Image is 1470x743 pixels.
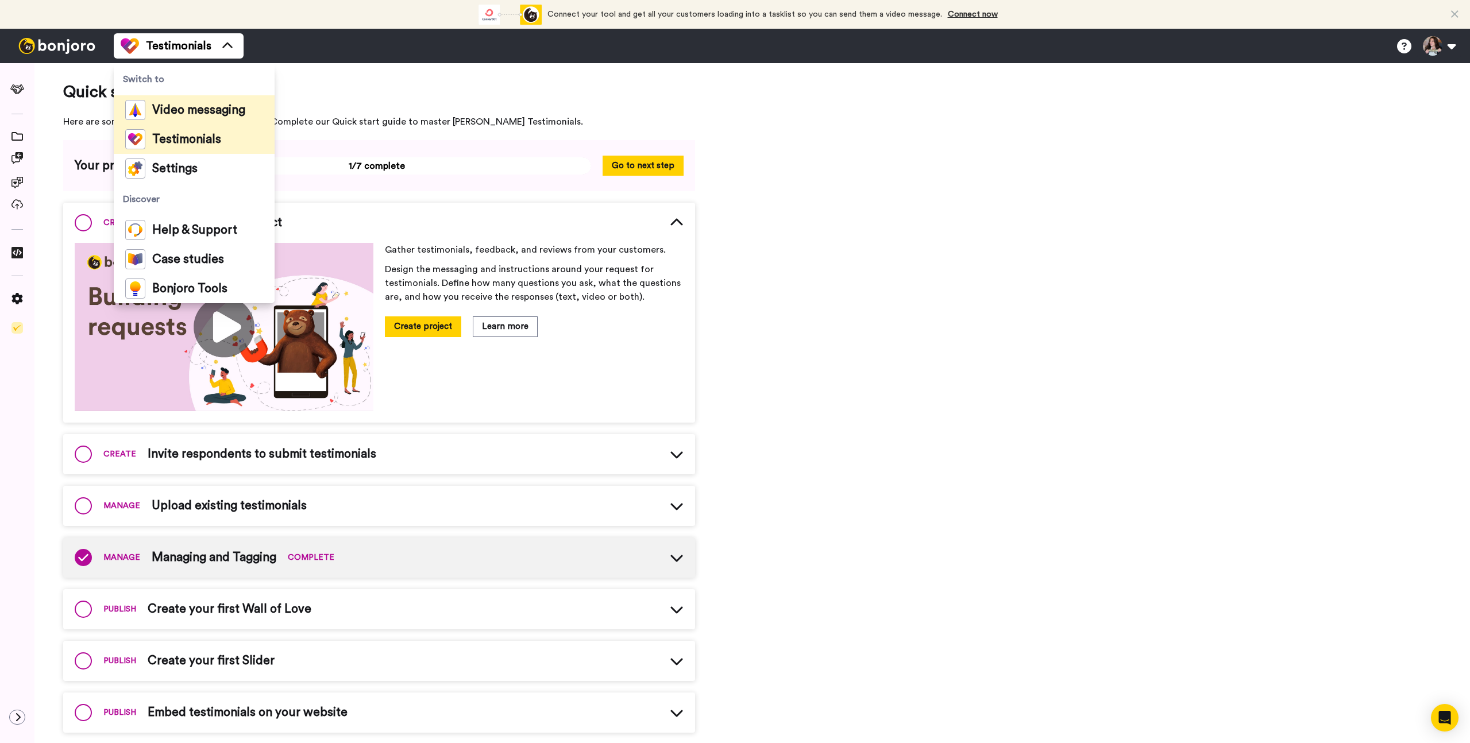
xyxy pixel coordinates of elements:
p: Design the messaging and instructions around your request for testimonials. Define how many quest... [385,262,684,304]
a: Help & Support [114,215,275,245]
span: Upload existing testimonials [152,497,307,514]
span: Your progress [75,157,151,175]
button: Learn more [473,316,538,336]
img: bj-tools-colored.svg [125,278,145,299]
span: COMPLETE [288,552,334,563]
span: Create your first Slider [148,652,275,670]
span: Invite respondents to submit testimonials [148,446,376,463]
img: tm-color.svg [125,129,145,149]
span: PUBLISH [103,603,136,615]
span: Discover [114,183,275,215]
img: 341228e223531fa0c85853fd068f9874.jpg [75,243,373,411]
img: vm-color.svg [125,100,145,120]
span: Case studies [152,254,224,265]
a: Testimonials [114,125,275,154]
button: Create project [385,316,461,336]
img: tm-color.svg [121,37,139,55]
span: MANAGE [103,552,140,563]
span: PUBLISH [103,707,136,718]
span: Quick start guide [63,80,695,103]
div: Open Intercom Messenger [1431,704,1459,732]
span: Managing and Tagging [152,549,276,566]
span: Switch to [114,63,275,95]
img: Checklist.svg [11,322,23,334]
span: Embed testimonials on your website [148,704,348,721]
a: Bonjoro Tools [114,274,275,303]
span: Create your first Wall of Love [148,601,311,618]
span: Testimonials [152,134,221,145]
a: Connect now [948,10,998,18]
span: PUBLISH [103,655,136,667]
span: Testimonials [146,38,211,54]
span: Help & Support [152,225,237,236]
img: bj-logo-header-white.svg [14,38,100,54]
button: Go to next step [603,156,684,176]
span: Bonjoro Tools [152,283,227,295]
img: settings-colored.svg [125,158,145,179]
span: Here are some tips and tasks to get you started. Complete our Quick start guide to master [PERSON... [63,115,695,129]
a: Case studies [114,245,275,274]
span: Settings [152,163,198,175]
span: Video messaging [152,105,245,116]
span: CREATE [103,217,136,229]
span: MANAGE [103,500,140,512]
div: animation [479,5,542,25]
span: CREATE [103,448,136,460]
a: Settings [114,154,275,183]
p: Gather testimonials, feedback, and reviews from your customers. [385,243,684,257]
img: case-study-colored.svg [125,249,145,269]
span: Connect your tool and get all your customers loading into a tasklist so you can send them a video... [547,10,942,18]
a: Video messaging [114,95,275,125]
span: 1/7 complete [163,157,591,175]
img: help-and-support-colored.svg [125,220,145,240]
